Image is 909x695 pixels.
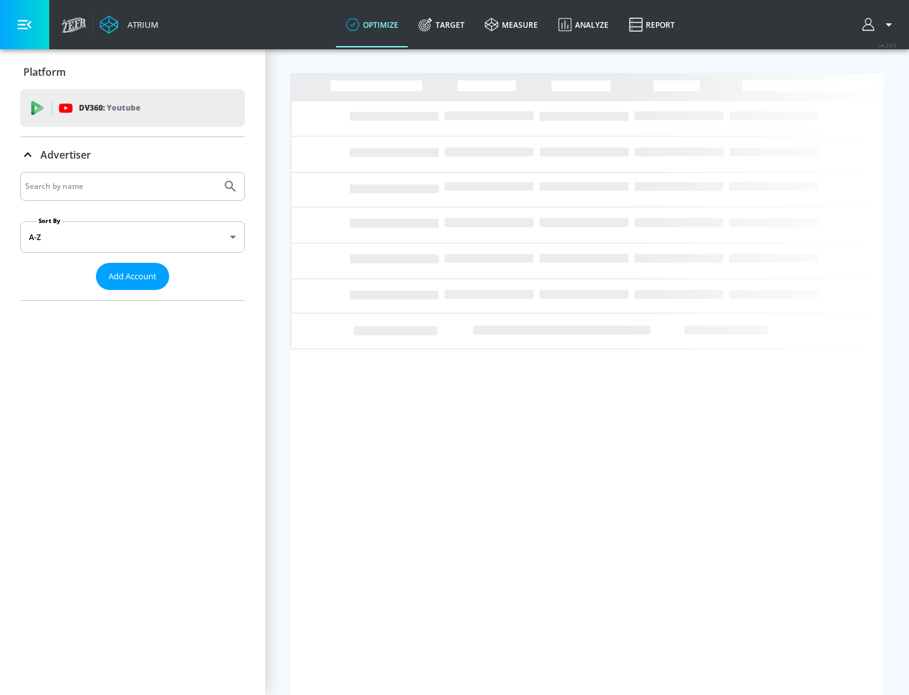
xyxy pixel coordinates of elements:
[475,2,548,47] a: measure
[619,2,685,47] a: Report
[100,15,158,34] a: Atrium
[20,89,245,127] div: DV360: Youtube
[20,137,245,172] div: Advertiser
[107,101,140,114] p: Youtube
[23,65,66,79] p: Platform
[122,19,158,30] div: Atrium
[20,221,245,253] div: A-Z
[25,178,217,195] input: Search by name
[20,290,245,300] nav: list of Advertiser
[408,2,475,47] a: Target
[336,2,408,47] a: optimize
[20,54,245,90] div: Platform
[109,269,157,284] span: Add Account
[20,172,245,300] div: Advertiser
[40,148,91,162] p: Advertiser
[879,42,896,49] span: v 4.24.0
[96,263,169,290] button: Add Account
[79,101,140,115] p: DV360:
[548,2,619,47] a: Analyze
[36,217,63,225] label: Sort By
